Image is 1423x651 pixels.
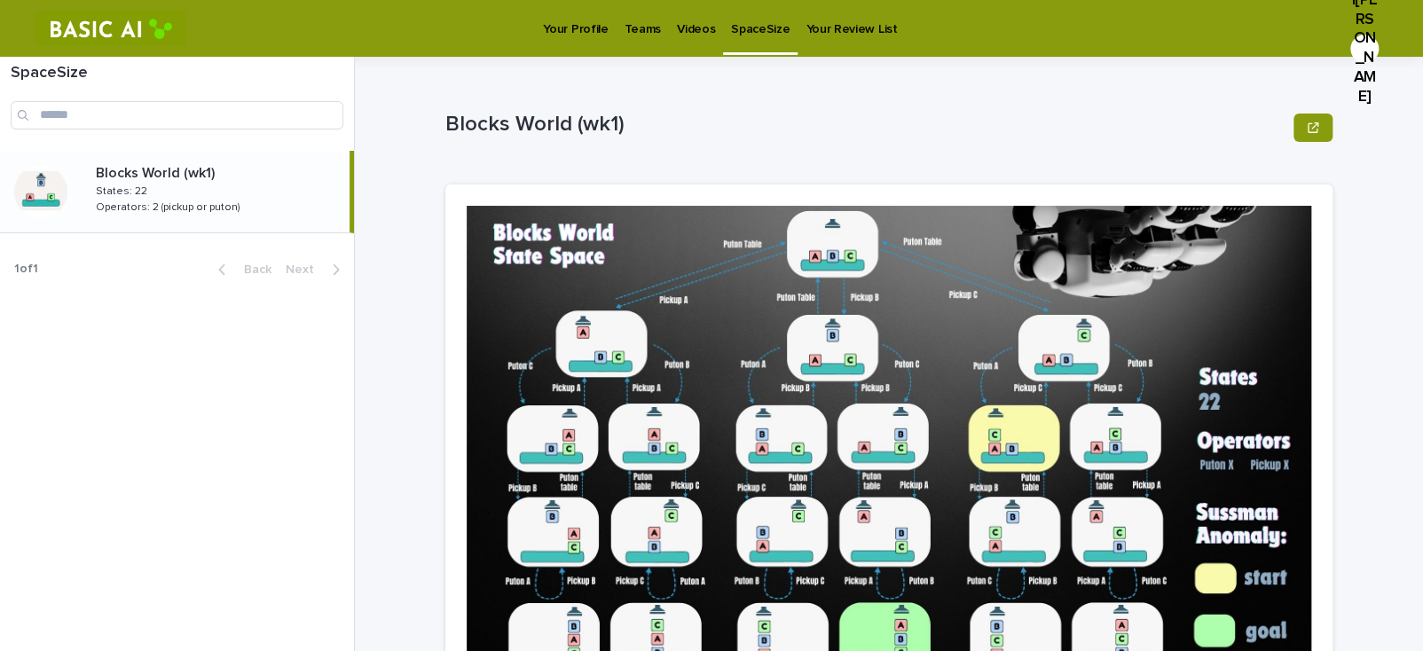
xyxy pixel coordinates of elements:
p: Operators: 2 (pickup or puton) [96,198,244,214]
div: I[PERSON_NAME] [1350,35,1379,63]
input: Search [11,101,343,129]
img: RtIB8pj2QQiOZo6waziI [35,11,186,46]
button: Back [204,262,279,278]
p: States: 22 [96,182,151,198]
p: Blocks World (wk1) [445,112,1286,137]
span: Back [233,263,271,276]
button: Next [279,262,354,278]
p: Blocks World (wk1) [96,161,218,182]
span: Next [286,263,325,276]
h1: SpaceSize [11,64,343,83]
